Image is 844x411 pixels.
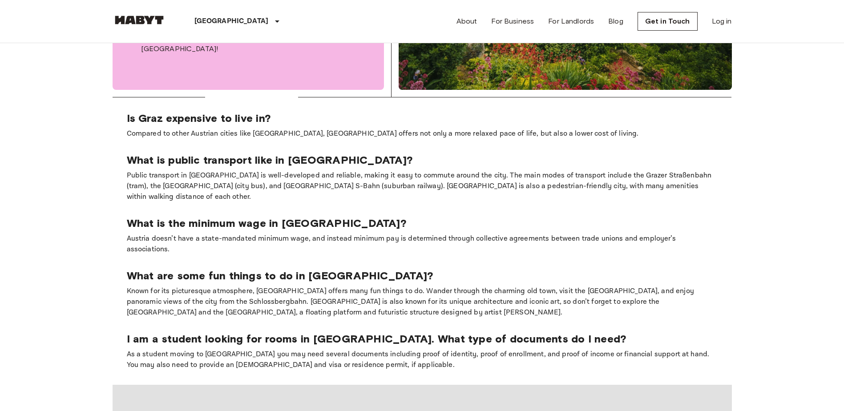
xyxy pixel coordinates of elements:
p: As a student moving to [GEOGRAPHIC_DATA] you may need several documents including proof of identi... [127,349,718,371]
p: Known for its picturesque atmosphere, [GEOGRAPHIC_DATA] offers many fun things to do. Wander thro... [127,286,718,318]
a: Get in Touch [638,12,698,31]
p: Compared to other Austrian cities like [GEOGRAPHIC_DATA], [GEOGRAPHIC_DATA] offers not only a mor... [127,129,718,139]
a: For Landlords [548,16,594,27]
p: I am a student looking for rooms in [GEOGRAPHIC_DATA]. What type of documents do I need? [127,332,718,346]
p: Public transport in [GEOGRAPHIC_DATA] is well-developed and reliable, making it easy to commute a... [127,170,718,202]
p: [GEOGRAPHIC_DATA] [194,16,269,27]
p: Is Graz expensive to live in? [127,112,718,125]
a: Log in [712,16,732,27]
p: What is the minimum wage in [GEOGRAPHIC_DATA]? [127,217,718,230]
p: What is public transport like in [GEOGRAPHIC_DATA]? [127,153,718,167]
p: What are some fun things to do in [GEOGRAPHIC_DATA]? [127,269,718,282]
img: Habyt [113,16,166,24]
a: About [456,16,477,27]
p: Austria doesn’t have a state-mandated minimum wage, and instead minimum pay is determined through... [127,234,718,255]
a: For Business [491,16,534,27]
a: Blog [608,16,623,27]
